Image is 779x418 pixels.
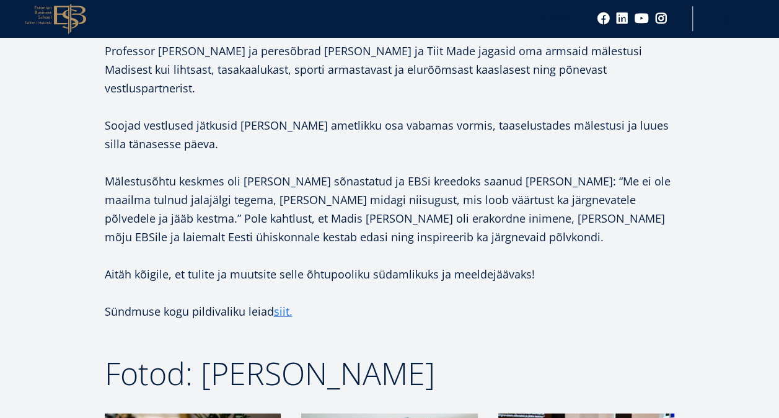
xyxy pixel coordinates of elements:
[105,302,675,321] p: Sündmuse kogu pildivaliku leiad
[597,12,610,25] a: Facebook
[635,12,649,25] a: Youtube
[274,302,293,321] a: siit.
[105,358,675,389] div: Fotod: [PERSON_NAME]
[616,12,628,25] a: Linkedin
[105,172,675,246] p: Mälestusõhtu keskmes oli [PERSON_NAME] sõnastatud ja EBSi kreedoks saanud [PERSON_NAME]: “Me ei o...
[105,116,675,153] p: Soojad vestlused jätkusid [PERSON_NAME] ametlikku osa vabamas vormis, taaselustades mälestusi ja ...
[105,265,675,283] p: Aitäh kõigile, et tulite ja muutsite selle õhtupooliku südamlikuks ja meeldejäävaks!
[105,42,675,97] p: Professor [PERSON_NAME] ja peresõbrad [PERSON_NAME] ja Tiit Made jagasid oma armsaid mälestusi Ma...
[655,12,667,25] a: Instagram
